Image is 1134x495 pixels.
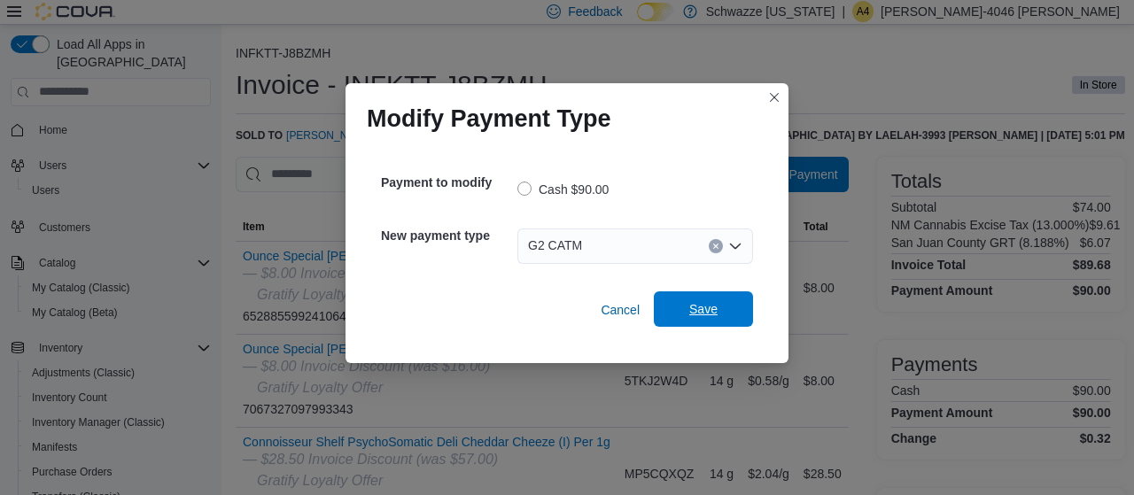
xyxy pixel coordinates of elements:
[764,87,785,108] button: Closes this modal window
[528,235,582,256] span: G2 CATM
[594,292,647,328] button: Cancel
[654,291,753,327] button: Save
[589,236,591,257] input: Accessible screen reader label
[367,104,611,133] h1: Modify Payment Type
[709,239,723,253] button: Clear input
[381,218,514,253] h5: New payment type
[601,301,640,319] span: Cancel
[381,165,514,200] h5: Payment to modify
[728,239,742,253] button: Open list of options
[517,179,609,200] label: Cash $90.00
[689,300,718,318] span: Save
